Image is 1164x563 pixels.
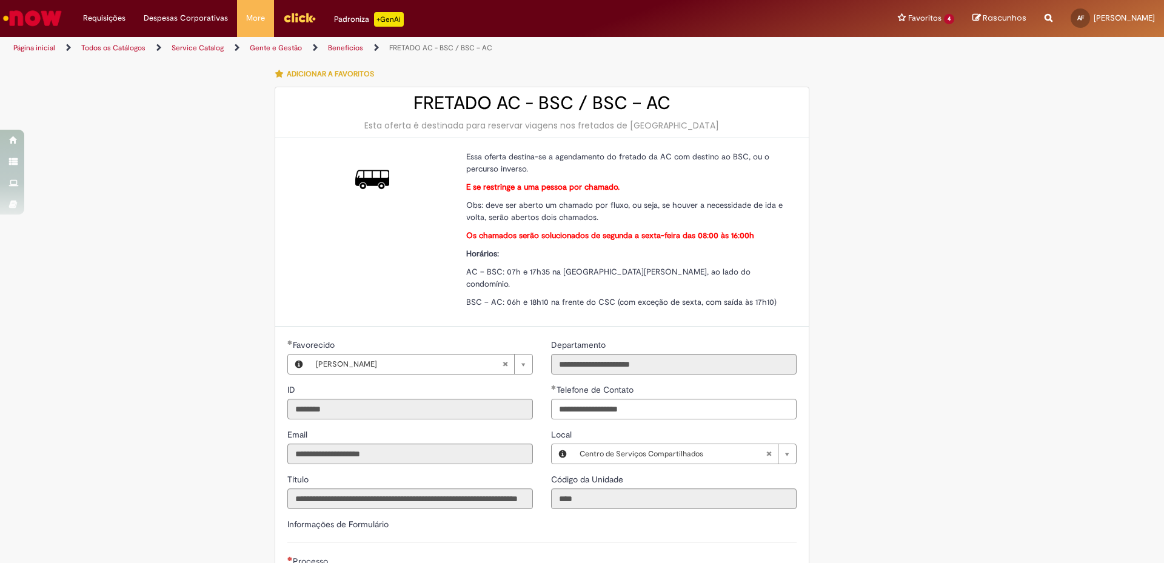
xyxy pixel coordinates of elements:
[288,355,310,374] button: Favorecido, Visualizar este registro Adriano da Cruz Fernandes
[574,444,796,464] a: Centro de Serviços CompartilhadosLimpar campo Local
[972,13,1026,24] a: Rascunhos
[287,384,298,396] label: Somente leitura - ID
[551,488,797,509] input: Código da Unidade
[275,61,381,87] button: Adicionar a Favoritos
[551,474,626,485] span: Somente leitura - Código da Unidade
[287,556,293,561] span: Necessários
[287,488,533,509] input: Título
[81,43,145,53] a: Todos os Catálogos
[1094,13,1155,23] span: [PERSON_NAME]
[9,37,767,59] ul: Trilhas de página
[246,12,265,24] span: More
[466,297,777,307] span: BSC – AC: 06h e 18h10 na frente do CSC (com exceção de sexta, com saída às 17h10)
[551,385,557,390] span: Obrigatório Preenchido
[328,43,363,53] a: Benefícios
[1,6,64,30] img: ServiceNow
[551,429,574,440] span: Local
[552,444,574,464] button: Local, Visualizar este registro Centro de Serviços Compartilhados
[83,12,125,24] span: Requisições
[1077,14,1084,22] span: AF
[144,12,228,24] span: Despesas Corporativas
[580,444,766,464] span: Centro de Serviços Compartilhados
[287,428,310,441] label: Somente leitura - Email
[374,12,404,27] p: +GenAi
[466,152,769,174] span: Essa oferta destina-se a agendamento do fretado da AC com destino ao BSC, ou o percurso inverso.
[466,182,620,192] strong: E se restringe a uma pessoa por chamado.
[287,474,311,485] span: Somente leitura - Título
[557,384,636,395] span: Telefone de Contato
[944,14,954,24] span: 4
[287,444,533,464] input: Email
[287,399,533,419] input: ID
[287,340,293,345] span: Obrigatório Preenchido
[551,354,797,375] input: Departamento
[287,69,374,79] span: Adicionar a Favoritos
[908,12,942,24] span: Favoritos
[283,8,316,27] img: click_logo_yellow_360x200.png
[551,339,608,350] span: Somente leitura - Departamento
[551,399,797,419] input: Telefone de Contato
[983,12,1026,24] span: Rascunhos
[389,43,492,53] a: FRETADO AC - BSC / BSC – AC
[287,119,797,132] div: Esta oferta é destinada para reservar viagens nos fretados de [GEOGRAPHIC_DATA]
[287,519,389,530] label: Informações de Formulário
[287,473,311,485] label: Somente leitura - Título
[287,93,797,113] h2: FRETADO AC - BSC / BSC – AC
[760,444,778,464] abbr: Limpar campo Local
[172,43,224,53] a: Service Catalog
[316,355,502,374] span: [PERSON_NAME]
[287,384,298,395] span: Somente leitura - ID
[13,43,55,53] a: Página inicial
[466,230,754,241] strong: Os chamados serão solucionados de segunda a sexta-feira das 08:00 às 16:00h
[334,12,404,27] div: Padroniza
[355,162,389,196] img: FRETADO AC - BSC / BSC – AC
[551,339,608,351] label: Somente leitura - Departamento
[250,43,302,53] a: Gente e Gestão
[287,429,310,440] span: Somente leitura - Email
[310,355,532,374] a: [PERSON_NAME]Limpar campo Favorecido
[466,200,783,222] span: Obs: deve ser aberto um chamado por fluxo, ou seja, se houver a necessidade de ida e volta, serão...
[293,339,337,350] span: Necessários - Favorecido
[551,473,626,485] label: Somente leitura - Código da Unidade
[466,267,751,289] span: AC – BSC: 07h e 17h35 na [GEOGRAPHIC_DATA][PERSON_NAME], ao lado do condomínio.
[466,248,499,259] strong: Horários:
[496,355,514,374] abbr: Limpar campo Favorecido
